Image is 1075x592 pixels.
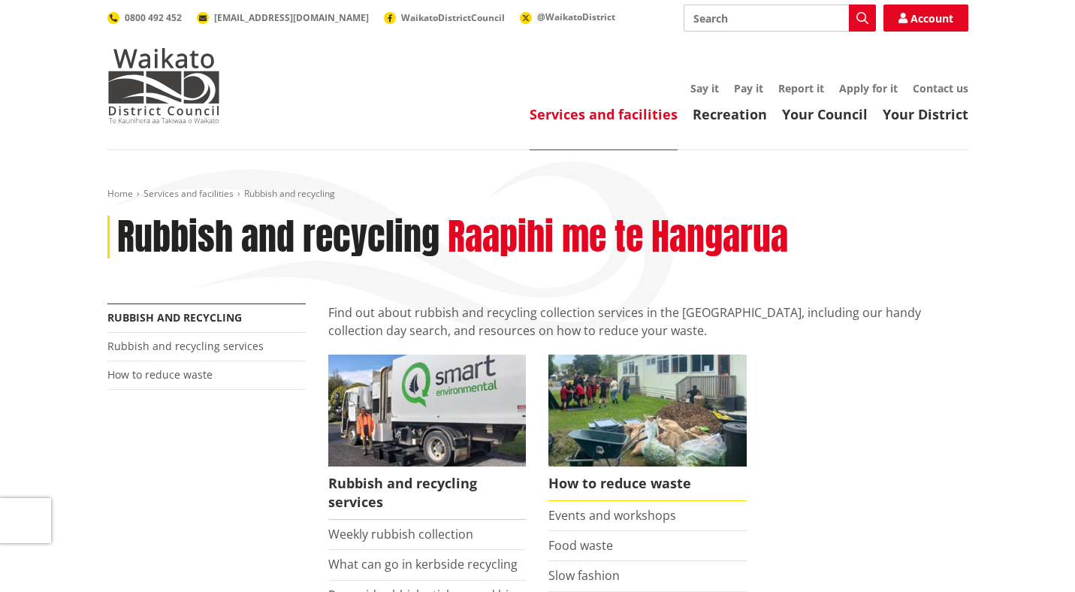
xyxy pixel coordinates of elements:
[214,11,369,24] span: [EMAIL_ADDRESS][DOMAIN_NAME]
[328,526,473,542] a: Weekly rubbish collection
[143,187,234,200] a: Services and facilities
[328,355,527,466] img: Rubbish and recycling services
[448,216,788,259] h2: Raapihi me te Hangarua
[107,310,242,325] a: Rubbish and recycling
[107,188,968,201] nav: breadcrumb
[693,105,767,123] a: Recreation
[883,5,968,32] a: Account
[520,11,615,23] a: @WaikatoDistrict
[107,11,182,24] a: 0800 492 452
[548,507,676,524] a: Events and workshops
[782,105,868,123] a: Your Council
[548,537,613,554] a: Food waste
[125,11,182,24] span: 0800 492 452
[328,355,527,520] a: Rubbish and recycling services
[384,11,505,24] a: WaikatoDistrictCouncil
[537,11,615,23] span: @WaikatoDistrict
[328,556,518,572] a: What can go in kerbside recycling
[244,187,335,200] span: Rubbish and recycling
[401,11,505,24] span: WaikatoDistrictCouncil
[548,567,620,584] a: Slow fashion
[530,105,678,123] a: Services and facilities
[913,81,968,95] a: Contact us
[107,187,133,200] a: Home
[548,467,747,501] span: How to reduce waste
[883,105,968,123] a: Your District
[197,11,369,24] a: [EMAIL_ADDRESS][DOMAIN_NAME]
[778,81,824,95] a: Report it
[328,467,527,520] span: Rubbish and recycling services
[839,81,898,95] a: Apply for it
[107,48,220,123] img: Waikato District Council - Te Kaunihera aa Takiwaa o Waikato
[684,5,876,32] input: Search input
[328,304,968,340] p: Find out about rubbish and recycling collection services in the [GEOGRAPHIC_DATA], including our ...
[117,216,439,259] h1: Rubbish and recycling
[734,81,763,95] a: Pay it
[548,355,747,501] a: How to reduce waste
[107,339,264,353] a: Rubbish and recycling services
[690,81,719,95] a: Say it
[107,367,213,382] a: How to reduce waste
[548,355,747,466] img: Reducing waste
